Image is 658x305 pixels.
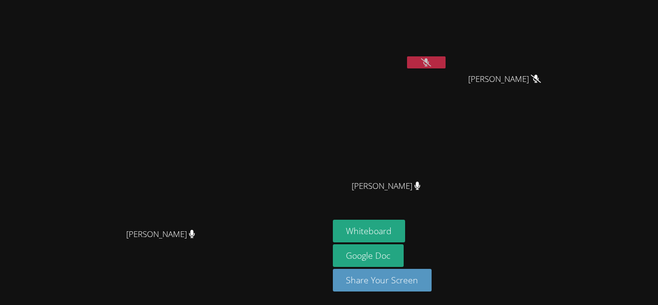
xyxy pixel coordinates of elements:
[333,244,404,267] a: Google Doc
[333,220,406,242] button: Whiteboard
[126,227,195,241] span: [PERSON_NAME]
[468,72,541,86] span: [PERSON_NAME]
[352,179,421,193] span: [PERSON_NAME]
[333,269,432,292] button: Share Your Screen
